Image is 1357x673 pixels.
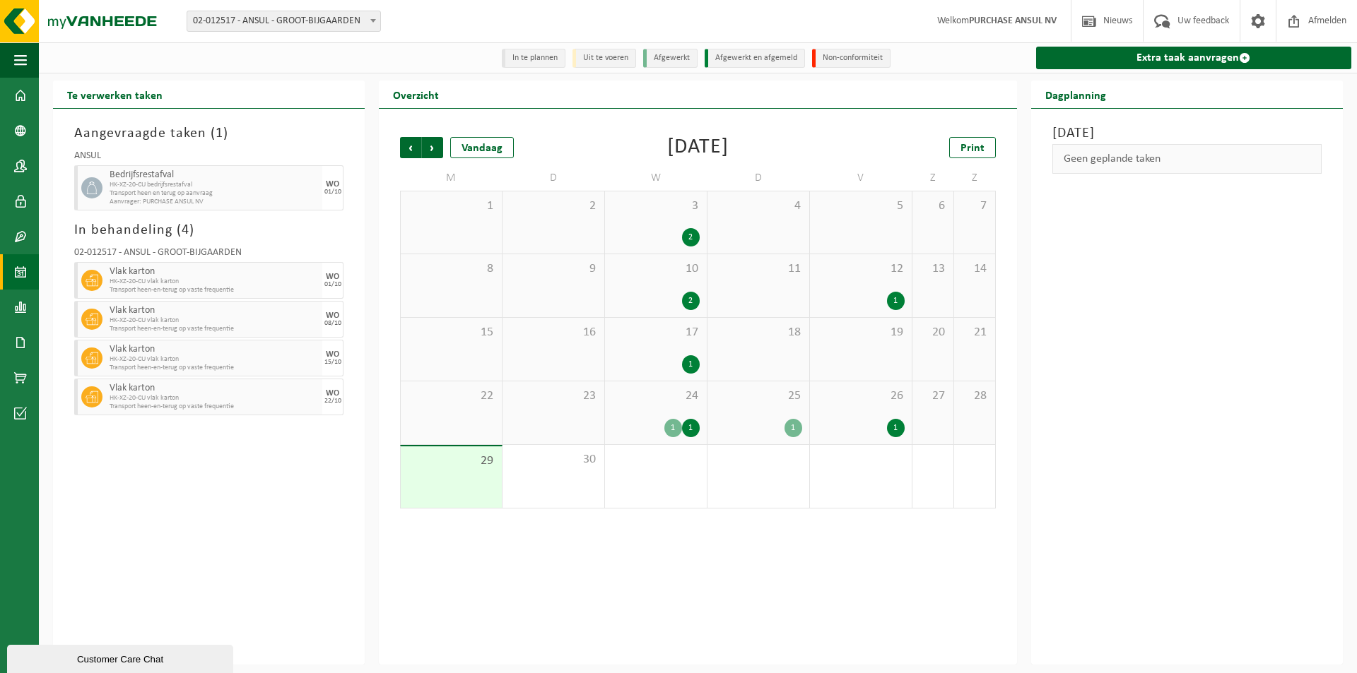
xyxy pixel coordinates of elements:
[110,305,319,316] span: Vlak karton
[74,151,343,165] div: ANSUL
[324,320,341,327] div: 08/10
[817,261,905,277] span: 12
[326,273,339,281] div: WO
[74,220,343,241] h3: In behandeling ( )
[324,398,341,405] div: 22/10
[450,137,514,158] div: Vandaag
[920,198,946,214] span: 6
[817,325,905,340] span: 19
[110,198,319,206] span: Aanvrager: PURCHASE ANSUL NV
[408,198,495,214] span: 1
[187,11,380,31] span: 02-012517 - ANSUL - GROOT-BIJGAARDEN
[612,325,700,340] span: 17
[326,350,339,359] div: WO
[7,642,236,673] iframe: chat widget
[1036,47,1351,69] a: Extra taak aanvragen
[682,228,700,246] div: 2
[187,11,381,32] span: 02-012517 - ANSUL - GROOT-BIJGAARDEN
[612,198,700,214] span: 3
[612,388,700,404] span: 24
[216,126,223,141] span: 1
[887,292,905,310] div: 1
[605,165,707,191] td: W
[961,261,988,277] span: 14
[961,325,988,340] span: 21
[817,198,905,214] span: 5
[510,388,597,404] span: 23
[408,388,495,404] span: 22
[961,143,985,154] span: Print
[612,261,700,277] span: 10
[572,49,636,68] li: Uit te voeren
[961,388,988,404] span: 28
[53,81,177,108] h2: Te verwerken taken
[503,165,605,191] td: D
[510,261,597,277] span: 9
[682,292,700,310] div: 2
[422,137,443,158] span: Volgende
[182,223,189,237] span: 4
[110,383,319,394] span: Vlak karton
[682,355,700,374] div: 1
[954,165,996,191] td: Z
[379,81,453,108] h2: Overzicht
[510,198,597,214] span: 2
[510,452,597,467] span: 30
[682,419,700,437] div: 1
[715,388,802,404] span: 25
[969,16,1057,26] strong: PURCHASE ANSUL NV
[110,278,319,286] span: HK-XZ-20-CU vlak karton
[110,364,319,372] span: Transport heen-en-terug op vaste frequentie
[1031,81,1120,108] h2: Dagplanning
[324,281,341,288] div: 01/10
[326,180,339,189] div: WO
[400,165,503,191] td: M
[408,261,495,277] span: 8
[920,261,946,277] span: 13
[920,325,946,340] span: 20
[912,165,954,191] td: Z
[1052,144,1322,174] div: Geen geplande taken
[510,325,597,340] span: 16
[326,389,339,398] div: WO
[324,359,341,366] div: 15/10
[110,286,319,294] span: Transport heen-en-terug op vaste frequentie
[715,325,802,340] span: 18
[110,403,319,411] span: Transport heen-en-terug op vaste frequentie
[110,181,319,189] span: HK-XZ-20-CU bedrijfsrestafval
[707,165,810,191] td: D
[812,49,891,68] li: Non-conformiteit
[1052,123,1322,144] h3: [DATE]
[110,355,319,364] span: HK-XZ-20-CU vlak karton
[887,419,905,437] div: 1
[400,137,421,158] span: Vorige
[920,388,946,404] span: 27
[110,325,319,333] span: Transport heen-en-terug op vaste frequentie
[408,453,495,469] span: 29
[810,165,912,191] td: V
[643,49,698,68] li: Afgewerkt
[715,261,802,277] span: 11
[667,137,729,158] div: [DATE]
[110,344,319,355] span: Vlak karton
[110,316,319,325] span: HK-XZ-20-CU vlak karton
[949,137,996,158] a: Print
[785,419,802,437] div: 1
[324,189,341,196] div: 01/10
[664,419,682,437] div: 1
[961,198,988,214] span: 7
[817,388,905,404] span: 26
[74,123,343,144] h3: Aangevraagde taken ( )
[705,49,805,68] li: Afgewerkt en afgemeld
[110,394,319,403] span: HK-XZ-20-CU vlak karton
[502,49,565,68] li: In te plannen
[715,198,802,214] span: 4
[110,266,319,278] span: Vlak karton
[408,325,495,340] span: 15
[74,248,343,262] div: 02-012517 - ANSUL - GROOT-BIJGAARDEN
[110,169,319,181] span: Bedrijfsrestafval
[110,189,319,198] span: Transport heen en terug op aanvraag
[326,311,339,320] div: WO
